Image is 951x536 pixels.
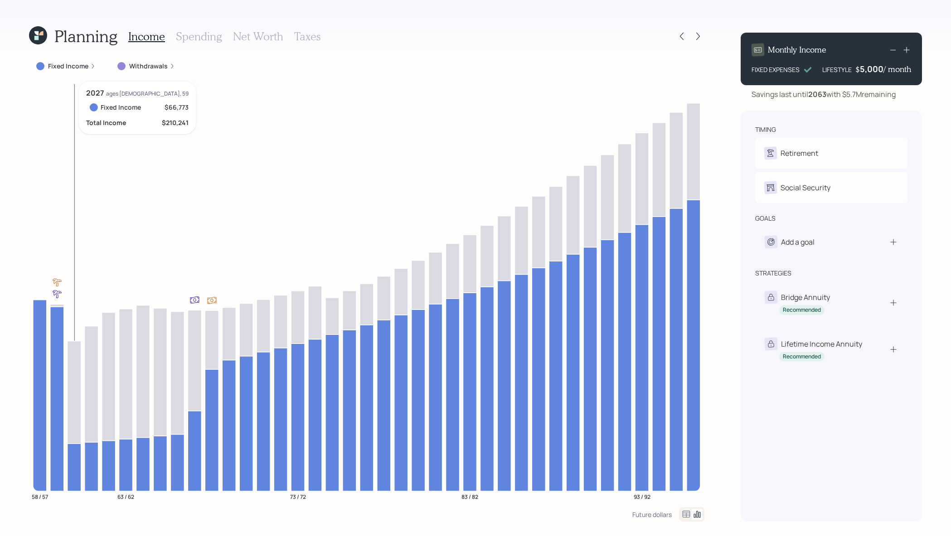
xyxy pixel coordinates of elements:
div: goals [755,214,776,223]
div: Future dollars [632,510,672,519]
label: Fixed Income [48,62,88,71]
tspan: 93 / 92 [634,493,650,500]
tspan: 83 / 82 [461,493,478,500]
h3: Income [128,30,165,43]
tspan: 73 / 72 [290,493,306,500]
b: 2063 [808,89,826,99]
h4: $ [855,64,860,74]
div: Bridge Annuity [781,292,830,303]
div: Recommended [783,353,821,361]
div: Lifetime Income Annuity [781,338,862,349]
h3: Net Worth [233,30,283,43]
h4: Monthly Income [768,45,826,55]
h1: Planning [54,26,117,46]
div: Add a goal [781,237,815,247]
div: Social Security [781,182,830,193]
div: FIXED EXPENSES [752,65,800,74]
h3: Taxes [294,30,320,43]
div: timing [755,125,776,134]
h3: Spending [176,30,222,43]
div: LIFESTYLE [822,65,852,74]
div: Retirement [781,148,818,159]
label: Withdrawals [129,62,168,71]
div: Recommended [783,306,821,314]
tspan: 58 / 57 [32,493,48,500]
h4: / month [883,64,911,74]
div: 5,000 [860,63,883,74]
tspan: 63 / 62 [117,493,134,500]
div: Savings last until with $5.7M remaining [752,89,896,100]
div: strategies [755,269,791,278]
